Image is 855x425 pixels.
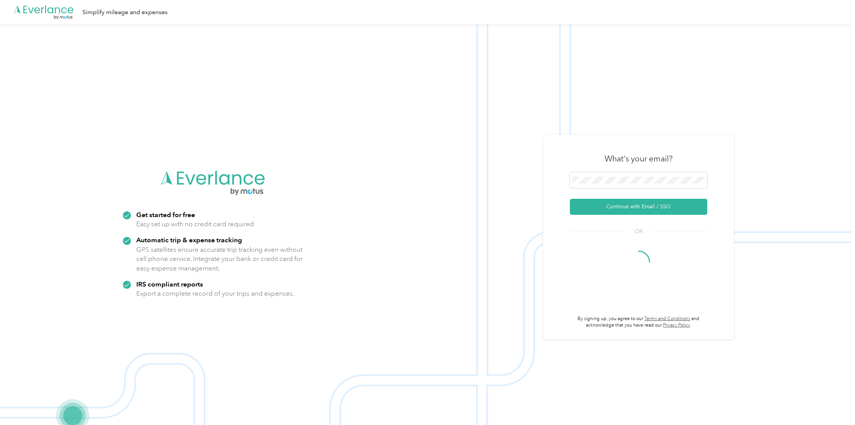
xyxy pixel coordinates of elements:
[136,280,203,288] strong: IRS compliant reports
[625,227,652,235] span: OR
[82,8,168,17] div: Simplify mileage and expenses
[136,289,294,298] p: Export a complete record of your trips and expenses.
[663,322,690,328] a: Privacy Policy
[570,316,707,329] p: By signing up, you agree to our and acknowledge that you have read our .
[570,199,707,215] button: Continue with Email / SSO
[136,219,254,229] p: Easy set up with no credit card required
[136,236,242,244] strong: Automatic trip & expense tracking
[605,153,673,164] h3: What's your email?
[136,211,195,219] strong: Get started for free
[136,245,303,273] p: GPS satellites ensure accurate trip tracking even without cell phone service. Integrate your bank...
[644,316,690,322] a: Terms and Conditions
